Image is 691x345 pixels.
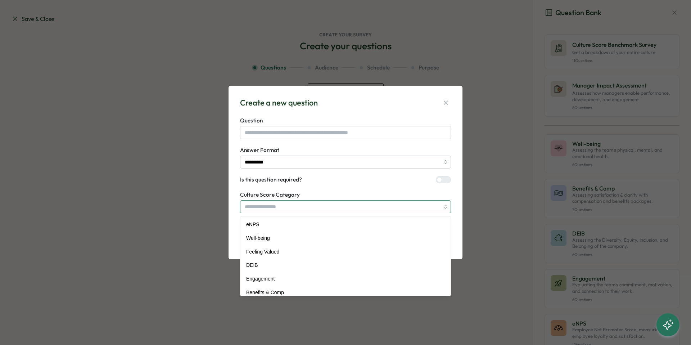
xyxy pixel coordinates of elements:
label: Question [240,117,451,125]
div: Feeling Valued [242,245,449,259]
div: Create a new question [240,97,318,108]
label: Is this question required? [240,176,302,184]
div: DEIB [242,259,449,272]
label: Culture Score Category [240,191,451,199]
div: Well-being [242,232,449,245]
div: Engagement [242,272,449,286]
label: Answer Format [240,146,451,154]
div: Benefits & Comp [242,286,449,300]
div: eNPS [242,218,449,232]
